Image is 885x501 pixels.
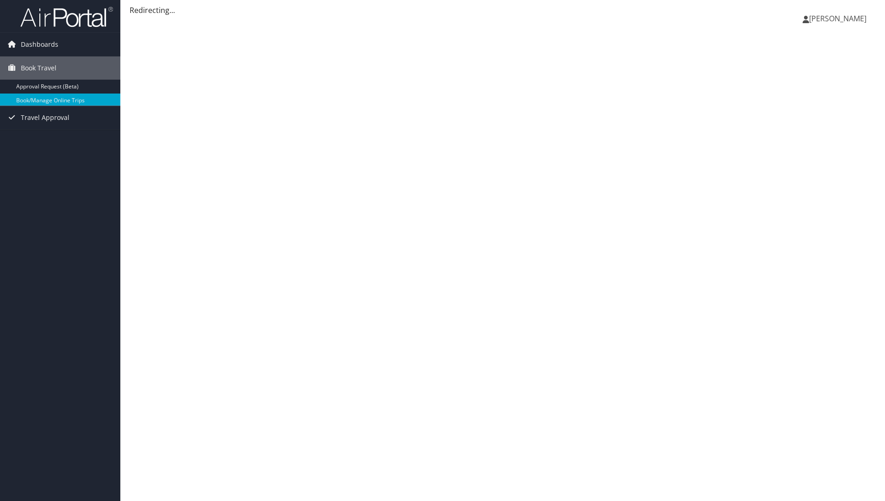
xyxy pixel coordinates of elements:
[809,13,866,24] span: [PERSON_NAME]
[20,6,113,28] img: airportal-logo.png
[21,33,58,56] span: Dashboards
[21,56,56,80] span: Book Travel
[21,106,69,129] span: Travel Approval
[130,5,876,16] div: Redirecting...
[803,5,876,32] a: [PERSON_NAME]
